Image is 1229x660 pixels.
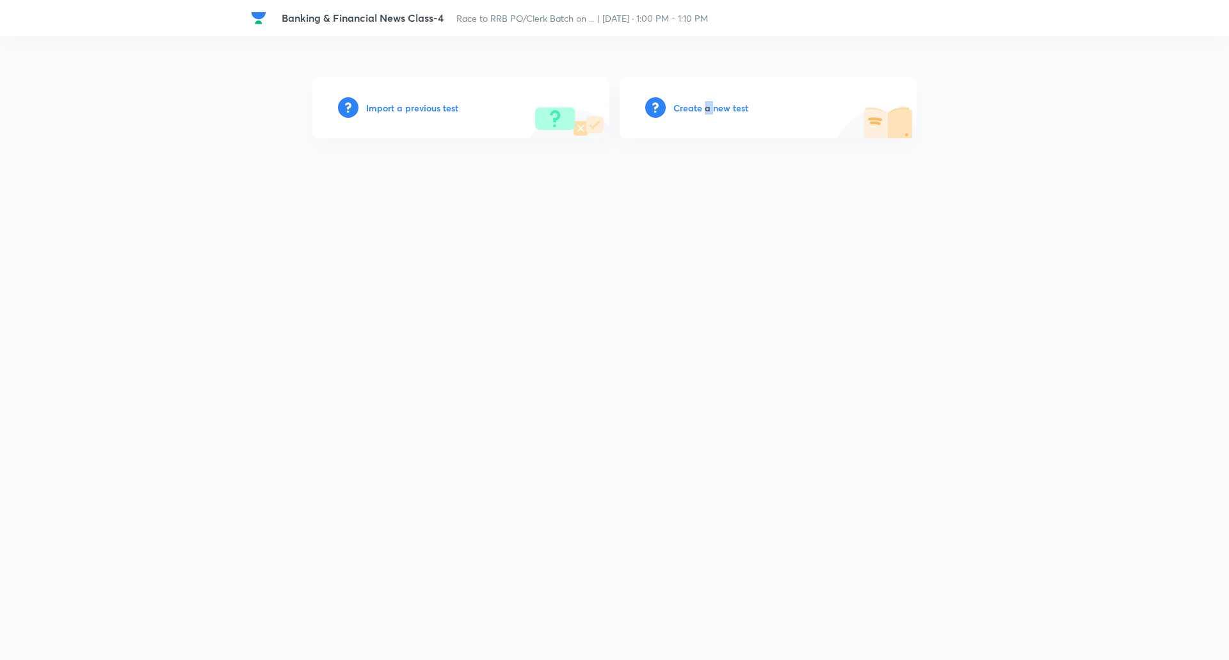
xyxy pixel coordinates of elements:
a: Company Logo [251,10,271,26]
h6: Create a new test [673,101,748,115]
span: Banking & Financial News Class-4 [282,11,444,24]
h6: Import a previous test [366,101,458,115]
span: Race to RRB PO/Clerk Batch on ... | [DATE] · 1:00 PM - 1:10 PM [456,12,708,24]
img: Company Logo [251,10,266,26]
